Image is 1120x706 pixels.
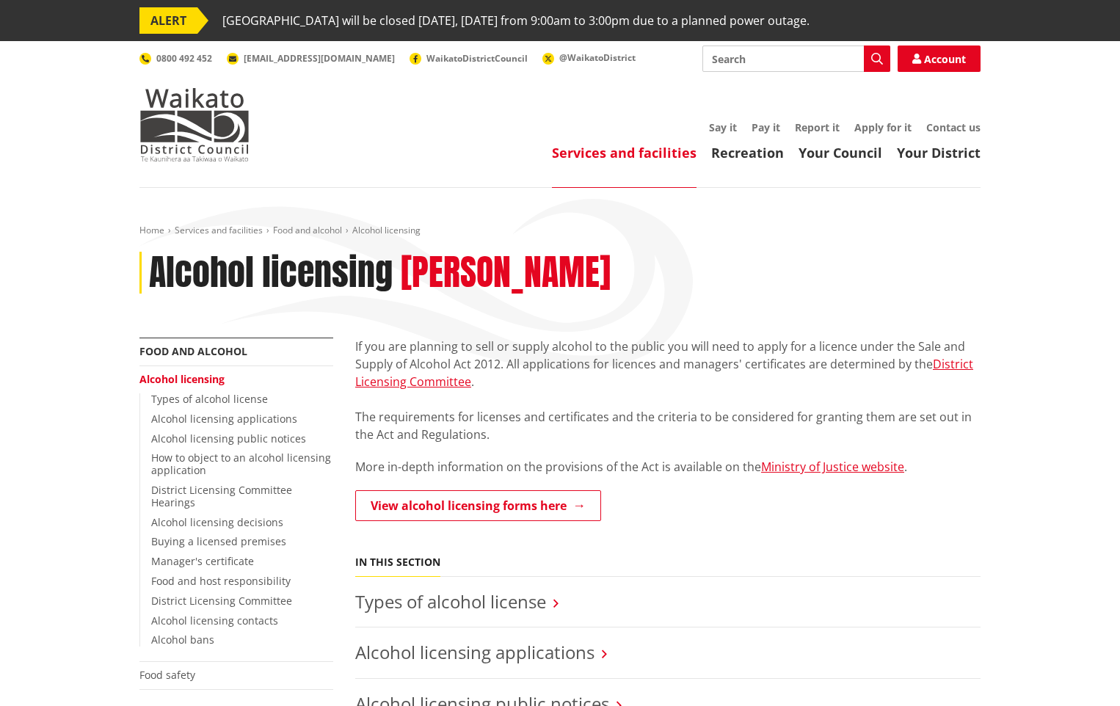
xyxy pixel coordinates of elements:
[227,52,395,65] a: [EMAIL_ADDRESS][DOMAIN_NAME]
[156,52,212,65] span: 0800 492 452
[355,458,981,476] p: More in-depth information on the provisions of the Act is available on the .
[139,224,164,236] a: Home
[926,120,981,134] a: Contact us
[139,344,247,358] a: Food and alcohol
[149,252,393,294] h1: Alcohol licensing
[139,7,197,34] span: ALERT
[559,51,636,64] span: @WaikatoDistrict
[151,483,292,509] a: District Licensing Committee Hearings
[709,120,737,134] a: Say it
[426,52,528,65] span: WaikatoDistrictCouncil
[175,224,263,236] a: Services and facilities
[273,224,342,236] a: Food and alcohol
[552,144,697,161] a: Services and facilities
[854,120,912,134] a: Apply for it
[355,556,440,569] h5: In this section
[139,668,195,682] a: Food safety
[897,144,981,161] a: Your District
[139,52,212,65] a: 0800 492 452
[151,554,254,568] a: Manager's certificate
[151,594,292,608] a: District Licensing Committee
[222,7,810,34] span: [GEOGRAPHIC_DATA] will be closed [DATE], [DATE] from 9:00am to 3:00pm due to a planned power outage.
[752,120,780,134] a: Pay it
[355,490,601,521] a: View alcohol licensing forms here
[352,224,421,236] span: Alcohol licensing
[401,252,611,294] h2: [PERSON_NAME]
[139,372,225,386] a: Alcohol licensing
[799,144,882,161] a: Your Council
[355,640,594,664] a: Alcohol licensing applications
[355,589,546,614] a: Types of alcohol license
[151,633,214,647] a: Alcohol bans
[355,356,973,390] a: District Licensing Committee
[711,144,784,161] a: Recreation
[761,459,904,475] a: Ministry of Justice website
[151,451,331,477] a: How to object to an alcohol licensing application
[151,432,306,445] a: Alcohol licensing public notices
[151,534,286,548] a: Buying a licensed premises
[151,614,278,627] a: Alcohol licensing contacts
[702,46,890,72] input: Search input
[151,515,283,529] a: Alcohol licensing decisions
[151,412,297,426] a: Alcohol licensing applications
[410,52,528,65] a: WaikatoDistrictCouncil
[898,46,981,72] a: Account
[355,338,981,443] p: If you are planning to sell or supply alcohol to the public you will need to apply for a licence ...
[139,225,981,237] nav: breadcrumb
[244,52,395,65] span: [EMAIL_ADDRESS][DOMAIN_NAME]
[542,51,636,64] a: @WaikatoDistrict
[151,574,291,588] a: Food and host responsibility
[139,88,250,161] img: Waikato District Council - Te Kaunihera aa Takiwaa o Waikato
[151,392,268,406] a: Types of alcohol license
[795,120,840,134] a: Report it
